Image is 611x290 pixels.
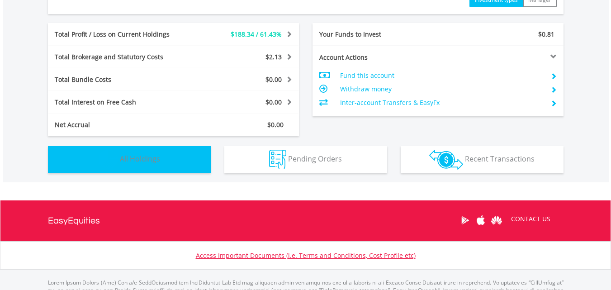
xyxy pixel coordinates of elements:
[489,206,505,234] a: Huawei
[340,69,543,82] td: Fund this account
[473,206,489,234] a: Apple
[340,82,543,96] td: Withdraw money
[265,52,282,61] span: $2.13
[48,200,100,241] a: EasyEquities
[269,150,286,169] img: pending_instructions-wht.png
[231,30,282,38] span: $188.34 / 61.43%
[313,53,438,62] div: Account Actions
[196,251,416,260] a: Access Important Documents (i.e. Terms and Conditions, Cost Profile etc)
[505,206,557,232] a: CONTACT US
[313,30,438,39] div: Your Funds to Invest
[48,52,194,62] div: Total Brokerage and Statutory Costs
[99,150,118,169] img: holdings-wht.png
[288,154,342,164] span: Pending Orders
[48,30,194,39] div: Total Profit / Loss on Current Holdings
[224,146,387,173] button: Pending Orders
[538,30,554,38] span: $0.81
[265,98,282,106] span: $0.00
[265,75,282,84] span: $0.00
[48,146,211,173] button: All Holdings
[457,206,473,234] a: Google Play
[429,150,463,170] img: transactions-zar-wht.png
[465,154,535,164] span: Recent Transactions
[48,120,194,129] div: Net Accrual
[48,75,194,84] div: Total Bundle Costs
[267,120,284,129] span: $0.00
[340,96,543,109] td: Inter-account Transfers & EasyFx
[401,146,564,173] button: Recent Transactions
[48,98,194,107] div: Total Interest on Free Cash
[120,154,160,164] span: All Holdings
